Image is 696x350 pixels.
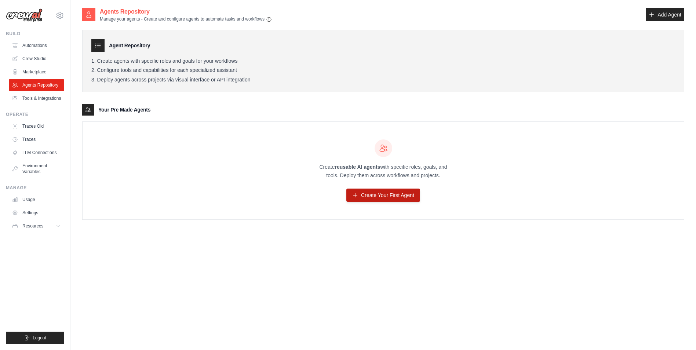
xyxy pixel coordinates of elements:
a: Crew Studio [9,53,64,65]
div: Operate [6,112,64,117]
span: Resources [22,223,43,229]
h3: Your Pre Made Agents [98,106,150,113]
strong: reusable AI agents [335,164,380,170]
a: Automations [9,40,64,51]
h2: Agents Repository [100,7,272,16]
span: Logout [33,335,46,341]
a: Usage [9,194,64,205]
a: Add Agent [646,8,684,21]
div: Build [6,31,64,37]
img: Logo [6,8,43,22]
p: Create with specific roles, goals, and tools. Deploy them across workflows and projects. [313,163,454,180]
h3: Agent Repository [109,42,150,49]
li: Configure tools and capabilities for each specialized assistant [91,67,675,74]
button: Resources [9,220,64,232]
a: LLM Connections [9,147,64,158]
a: Traces [9,134,64,145]
a: Traces Old [9,120,64,132]
a: Settings [9,207,64,219]
a: Create Your First Agent [346,189,420,202]
button: Logout [6,332,64,344]
a: Environment Variables [9,160,64,178]
div: Manage [6,185,64,191]
a: Tools & Integrations [9,92,64,104]
p: Manage your agents - Create and configure agents to automate tasks and workflows [100,16,272,22]
li: Create agents with specific roles and goals for your workflows [91,58,675,65]
a: Marketplace [9,66,64,78]
li: Deploy agents across projects via visual interface or API integration [91,77,675,83]
a: Agents Repository [9,79,64,91]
